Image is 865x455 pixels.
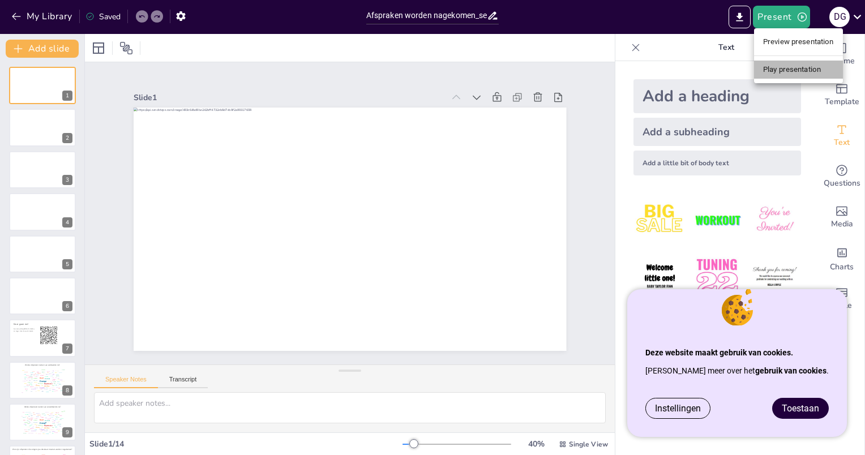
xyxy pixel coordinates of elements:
span: Instellingen [655,403,701,414]
li: Play presentation [754,61,843,79]
span: Toestaan [782,403,819,414]
li: Preview presentation [754,33,843,51]
a: gebruik van cookies [755,366,827,375]
strong: Deze website maakt gebruik van cookies. [645,348,793,357]
p: [PERSON_NAME] meer over het . [645,362,829,380]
